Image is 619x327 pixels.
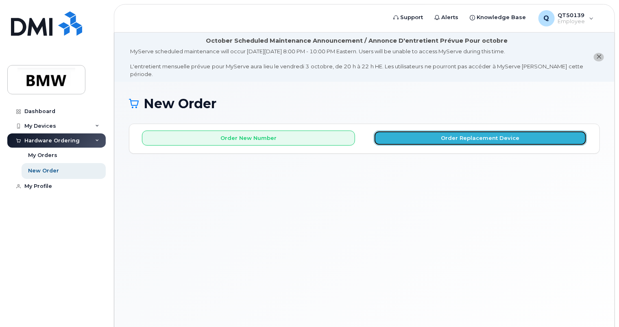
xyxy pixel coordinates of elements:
iframe: Messenger Launcher [584,292,613,321]
div: October Scheduled Maintenance Announcement / Annonce D'entretient Prévue Pour octobre [206,37,508,45]
button: close notification [594,53,604,61]
div: MyServe scheduled maintenance will occur [DATE][DATE] 8:00 PM - 10:00 PM Eastern. Users will be u... [130,48,583,78]
h1: New Order [129,96,600,111]
button: Order Replacement Device [374,131,587,146]
button: Order New Number [142,131,355,146]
